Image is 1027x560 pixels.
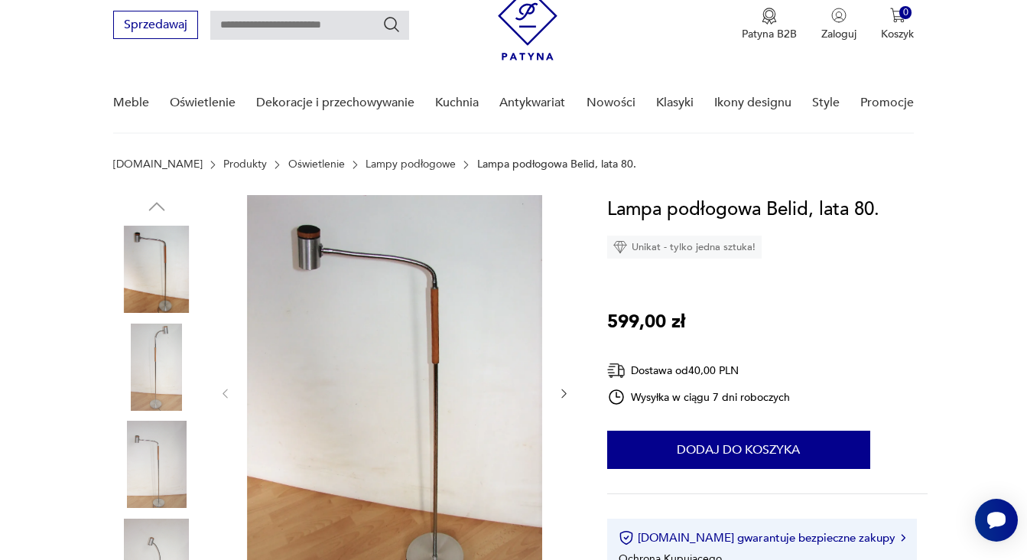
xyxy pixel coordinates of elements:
[223,158,267,171] a: Produkty
[113,324,200,411] img: Zdjęcie produktu Lampa podłogowa Belid, lata 80.
[619,530,634,545] img: Ikona certyfikatu
[113,11,198,39] button: Sprzedawaj
[607,236,762,259] div: Unikat - tylko jedna sztuka!
[613,240,627,254] img: Ikona diamentu
[899,6,912,19] div: 0
[742,27,797,41] p: Patyna B2B
[113,421,200,508] img: Zdjęcie produktu Lampa podłogowa Belid, lata 80.
[975,499,1018,542] iframe: Smartsupp widget button
[860,73,914,132] a: Promocje
[477,158,636,171] p: Lampa podłogowa Belid, lata 80.
[435,73,479,132] a: Kuchnia
[742,8,797,41] a: Ikona medaluPatyna B2B
[288,158,345,171] a: Oświetlenie
[831,8,847,23] img: Ikonka użytkownika
[607,388,791,406] div: Wysyłka w ciągu 7 dni roboczych
[256,73,414,132] a: Dekoracje i przechowywanie
[170,73,236,132] a: Oświetlenie
[812,73,840,132] a: Style
[113,226,200,313] img: Zdjęcie produktu Lampa podłogowa Belid, lata 80.
[607,431,870,469] button: Dodaj do koszyka
[890,8,905,23] img: Ikona koszyka
[901,534,905,542] img: Ikona strzałki w prawo
[607,308,685,337] p: 599,00 zł
[607,195,879,224] h1: Lampa podłogowa Belid, lata 80.
[587,73,635,132] a: Nowości
[762,8,777,24] img: Ikona medalu
[366,158,456,171] a: Lampy podłogowe
[619,530,905,545] button: [DOMAIN_NAME] gwarantuje bezpieczne zakupy
[113,21,198,31] a: Sprzedawaj
[881,27,914,41] p: Koszyk
[742,8,797,41] button: Patyna B2B
[821,8,856,41] button: Zaloguj
[714,73,791,132] a: Ikony designu
[656,73,694,132] a: Klasyki
[113,158,203,171] a: [DOMAIN_NAME]
[881,8,914,41] button: 0Koszyk
[607,361,791,380] div: Dostawa od 40,00 PLN
[821,27,856,41] p: Zaloguj
[113,73,149,132] a: Meble
[607,361,626,380] img: Ikona dostawy
[499,73,565,132] a: Antykwariat
[382,15,401,34] button: Szukaj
